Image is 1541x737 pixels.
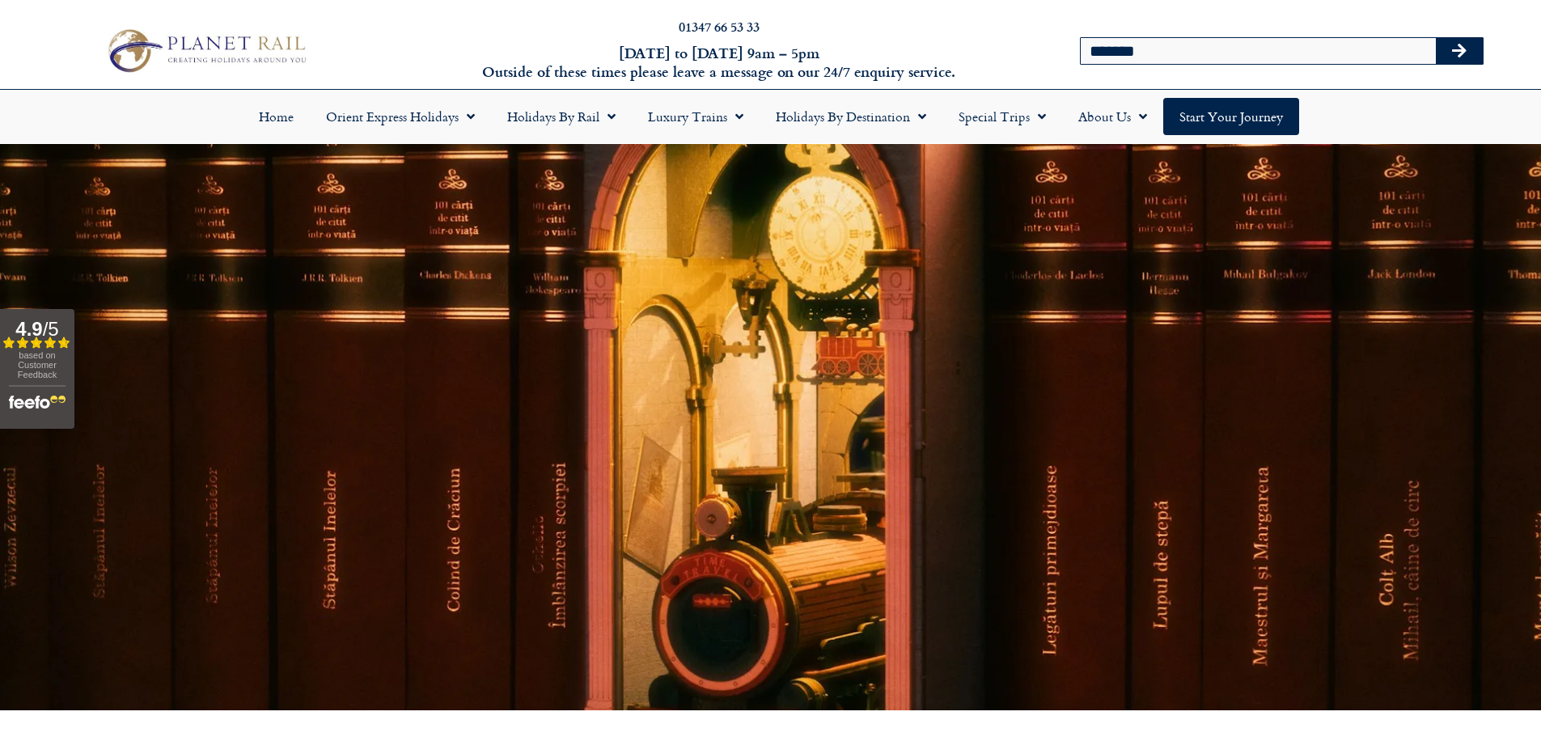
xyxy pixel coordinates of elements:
[760,98,942,135] a: Holidays by Destination
[310,98,491,135] a: Orient Express Holidays
[99,24,311,76] img: Planet Rail Train Holidays Logo
[679,17,760,36] a: 01347 66 53 33
[1062,98,1163,135] a: About Us
[491,98,632,135] a: Holidays by Rail
[942,98,1062,135] a: Special Trips
[415,44,1023,82] h6: [DATE] to [DATE] 9am – 5pm Outside of these times please leave a message on our 24/7 enquiry serv...
[632,98,760,135] a: Luxury Trains
[243,98,310,135] a: Home
[8,98,1533,135] nav: Menu
[1163,98,1299,135] a: Start your Journey
[1436,38,1483,64] button: Search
